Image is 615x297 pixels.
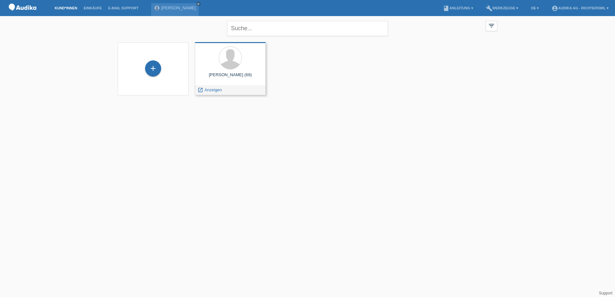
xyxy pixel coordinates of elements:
[197,2,200,5] i: close
[205,87,222,92] span: Anzeigen
[197,87,222,92] a: launch Anzeigen
[227,21,388,36] input: Suche...
[552,5,558,12] i: account_circle
[161,5,196,10] a: [PERSON_NAME]
[80,6,105,10] a: Einkäufe
[483,6,522,10] a: buildWerkzeuge ▾
[197,87,203,93] i: launch
[196,2,201,6] a: close
[200,72,261,83] div: [PERSON_NAME] (69)
[488,22,495,29] i: filter_list
[6,13,39,17] a: POS — MF Group
[443,5,449,12] i: book
[548,6,612,10] a: account_circleAudika AG - Richterswil ▾
[51,6,80,10] a: Kund*innen
[528,6,542,10] a: DE ▾
[486,5,492,12] i: build
[145,63,161,74] div: Kund*in hinzufügen
[599,291,612,295] a: Support
[440,6,476,10] a: bookAnleitung ▾
[105,6,142,10] a: E-Mail Support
